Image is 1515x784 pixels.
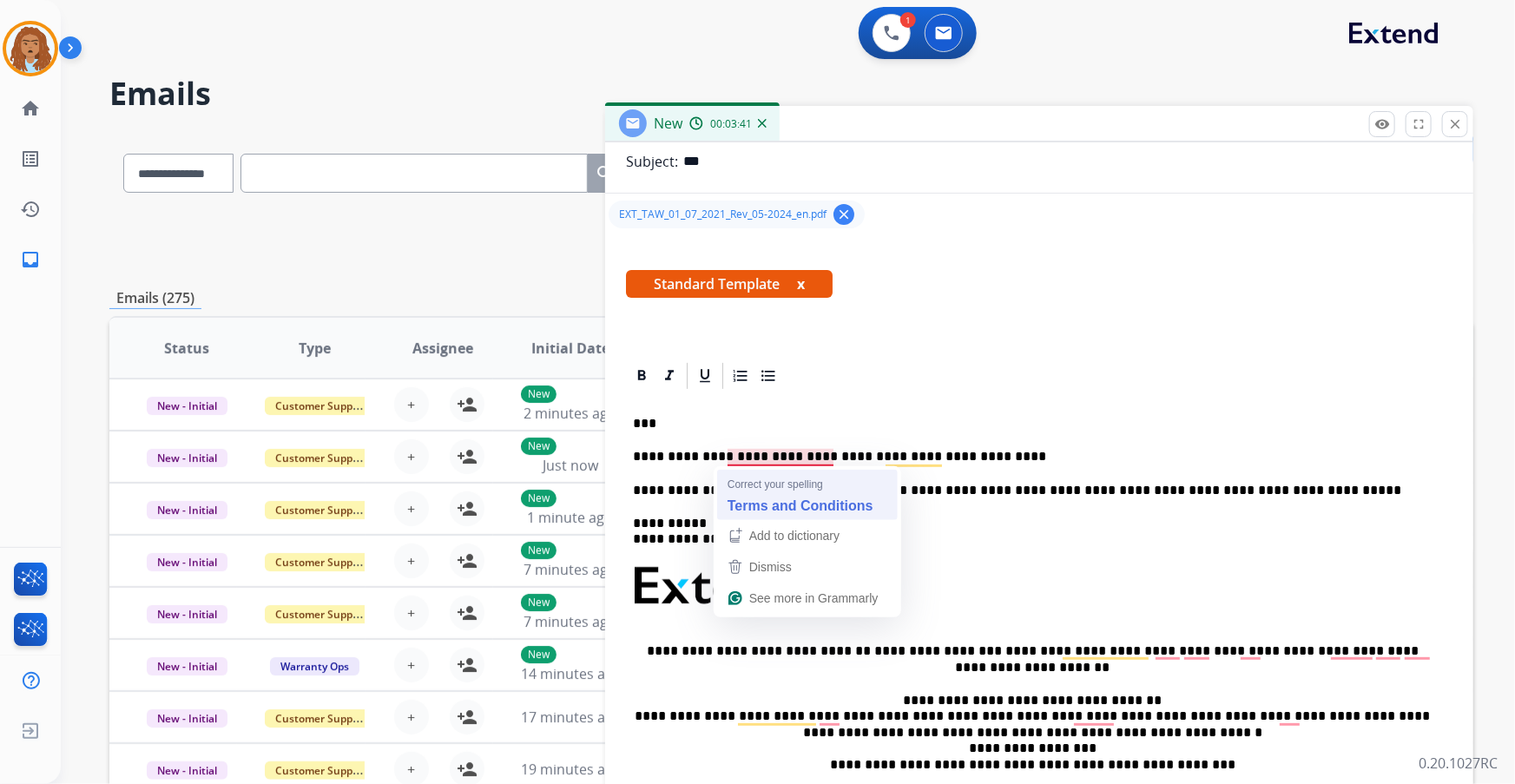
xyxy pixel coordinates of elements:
[797,273,805,294] button: x
[521,542,557,559] p: New
[524,612,616,631] span: 7 minutes ago
[407,446,415,467] span: +
[270,657,359,675] span: Warranty Ops
[407,394,415,415] span: +
[20,249,41,270] mat-icon: inbox
[457,446,478,467] mat-icon: person_add
[654,114,682,133] span: New
[692,363,718,389] div: Underline
[524,560,616,579] span: 7 minutes ago
[6,24,55,73] img: avatar
[407,550,415,571] span: +
[265,605,378,623] span: Customer Support
[147,397,227,415] span: New - Initial
[109,287,201,309] p: Emails (275)
[710,117,752,131] span: 00:03:41
[521,664,622,683] span: 14 minutes ago
[20,98,41,119] mat-icon: home
[265,761,378,780] span: Customer Support
[521,708,622,727] span: 17 minutes ago
[412,338,473,359] span: Assignee
[656,363,682,389] div: Italic
[20,199,41,220] mat-icon: history
[394,700,429,735] button: +
[629,363,655,389] div: Bold
[521,385,557,403] p: New
[755,363,781,389] div: Bullet List
[407,603,415,623] span: +
[521,646,557,663] p: New
[147,553,227,571] span: New - Initial
[1447,116,1463,132] mat-icon: close
[265,709,378,728] span: Customer Support
[164,338,209,359] span: Status
[265,553,378,571] span: Customer Support
[728,363,754,389] div: Ordered List
[543,456,598,475] span: Just now
[394,387,429,422] button: +
[407,759,415,780] span: +
[457,498,478,519] mat-icon: person_add
[521,438,557,455] p: New
[394,439,429,474] button: +
[521,594,557,611] p: New
[457,394,478,415] mat-icon: person_add
[457,759,478,780] mat-icon: person_add
[527,508,613,527] span: 1 minute ago
[531,338,609,359] span: Initial Date
[595,163,616,184] mat-icon: search
[457,707,478,728] mat-icon: person_add
[265,449,378,467] span: Customer Support
[394,544,429,578] button: +
[394,596,429,630] button: +
[626,151,678,172] p: Subject:
[265,397,378,415] span: Customer Support
[457,603,478,623] mat-icon: person_add
[457,550,478,571] mat-icon: person_add
[147,657,227,675] span: New - Initial
[900,12,916,28] div: 1
[394,648,429,682] button: +
[1374,116,1390,132] mat-icon: remove_red_eye
[394,491,429,526] button: +
[147,449,227,467] span: New - Initial
[299,338,331,359] span: Type
[407,498,415,519] span: +
[407,707,415,728] span: +
[1411,116,1426,132] mat-icon: fullscreen
[457,655,478,675] mat-icon: person_add
[521,760,622,779] span: 19 minutes ago
[147,709,227,728] span: New - Initial
[20,148,41,169] mat-icon: list_alt
[836,207,852,222] mat-icon: clear
[1419,753,1498,774] p: 0.20.1027RC
[147,761,227,780] span: New - Initial
[524,404,616,423] span: 2 minutes ago
[147,501,227,519] span: New - Initial
[626,270,833,298] span: Standard Template
[521,490,557,507] p: New
[407,655,415,675] span: +
[109,76,1473,111] h2: Emails
[147,605,227,623] span: New - Initial
[265,501,378,519] span: Customer Support
[619,208,827,221] span: EXT_TAW_01_07_2021_Rev_05-2024_en.pdf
